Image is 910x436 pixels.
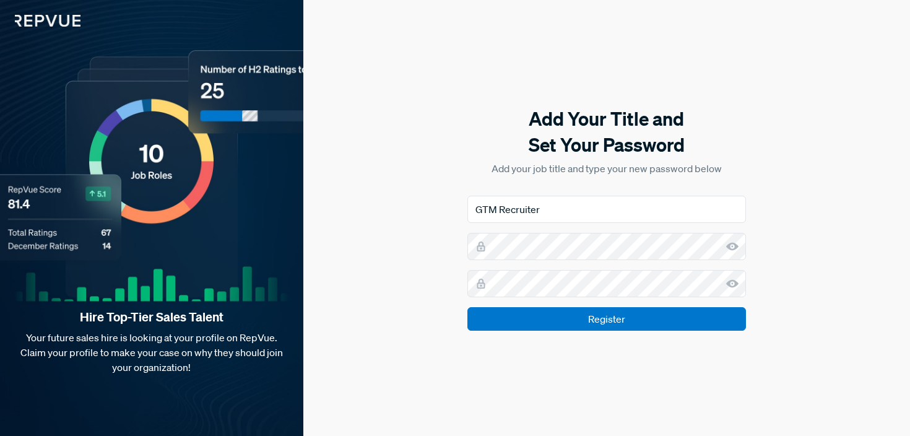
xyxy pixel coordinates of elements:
[20,330,284,375] p: Your future sales hire is looking at your profile on RepVue. Claim your profile to make your case...
[20,309,284,325] strong: Hire Top-Tier Sales Talent
[467,106,746,158] h5: Add Your Title and Set Your Password
[467,196,746,223] input: Job Title
[467,307,746,331] input: Register
[467,161,746,176] p: Add your job title and type your new password below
